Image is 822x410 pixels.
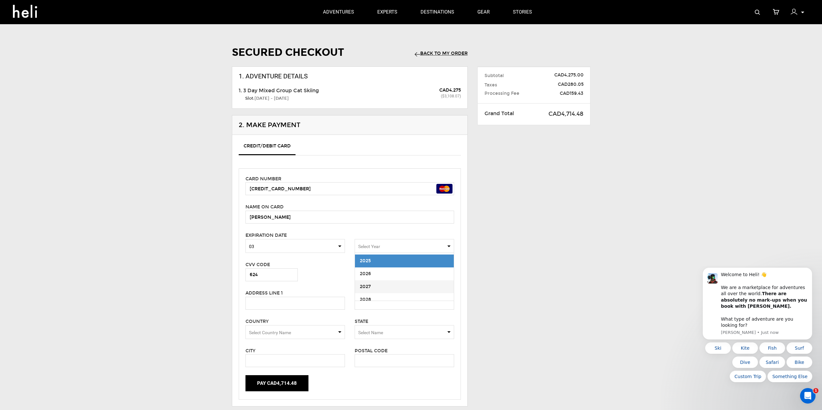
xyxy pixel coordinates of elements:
[249,330,291,335] span: Select Country Name
[484,73,504,79] span: Subtotal
[360,284,371,289] span: 2027
[548,90,583,97] span: CAD159.43
[232,45,344,60] div: Secured Checkout
[245,239,345,253] span: Select box activate
[239,72,461,81] div: 1. Adventure Details
[377,9,397,15] p: experts
[245,348,255,354] label: City
[245,204,284,210] label: Name on card
[439,87,461,94] div: CAD4,275
[480,110,525,117] div: Grand Total
[693,266,822,407] iframe: Intercom notifications message
[539,81,584,88] span: CAD280.05
[245,262,270,268] label: CVV Code
[323,9,354,15] p: adventures
[358,330,383,335] span: Select Name
[239,96,289,101] span: Slot:
[358,244,380,249] span: Select Year
[530,110,584,118] span: CAD4,714.48
[755,10,760,15] img: search-bar-icon.svg
[245,232,287,239] label: Expiration Date
[239,87,372,95] div: 1. 3 Day Mixed Group Cat Skiing
[255,96,289,101] span: [DATE] - [DATE]
[360,258,371,264] span: 2025
[245,375,308,391] button: Pay CAD4,714.48
[813,388,818,393] span: 1
[421,9,454,15] p: destinations
[355,318,368,325] label: State
[415,51,468,56] a: Back to my Order
[360,271,371,276] span: 2026
[791,9,797,15] img: signin-icon-3x.png
[360,297,371,302] span: 2028
[245,325,345,339] span: Select box activate
[355,325,454,339] span: Select box activate
[355,239,454,253] span: Select box activate
[245,290,283,296] label: Address Line 1
[355,348,388,354] label: Postal Code
[436,184,453,194] img: mastercard-dark.svg
[415,52,420,56] img: arrow-back.png
[232,115,467,135] div: 2. Make Payment
[249,243,341,250] span: 03
[245,176,281,182] label: Card number
[484,82,497,88] span: Taxes
[800,388,816,404] iframe: Intercom live chat
[539,72,584,78] span: CAD4,275.00
[372,94,461,99] div: ($3,108.07)
[245,318,269,325] label: Country
[484,90,538,97] span: Processing Fee
[239,140,296,155] a: Credit/Debit Card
